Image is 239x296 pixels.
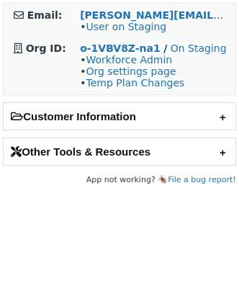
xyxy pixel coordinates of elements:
strong: Org ID: [26,42,66,54]
a: File a bug report! [168,175,236,184]
a: Org settings page [86,66,176,77]
a: Workforce Admin [86,54,172,66]
footer: App not working? 🪳 [3,173,236,187]
a: o-1VBV8Z-na1 [80,42,161,54]
h2: Other Tools & Resources [4,138,235,165]
strong: / [163,42,167,54]
span: • • • [80,54,184,89]
a: User on Staging [86,21,166,32]
strong: Email: [27,9,63,21]
a: On Staging [171,42,227,54]
span: • [80,21,166,32]
h2: Customer Information [4,103,235,130]
a: Temp Plan Changes [86,77,184,89]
